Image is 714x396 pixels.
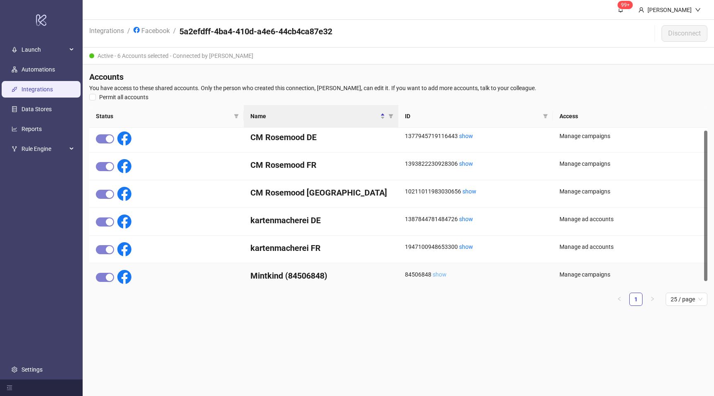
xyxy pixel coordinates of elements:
span: Launch [21,41,67,58]
span: filter [543,114,548,119]
span: filter [232,110,240,122]
th: Access [553,105,707,128]
a: Settings [21,366,43,373]
a: show [459,216,473,222]
span: You have access to these shared accounts. Only the person who created this connection, [PERSON_NA... [89,83,707,93]
span: user [638,7,644,13]
span: Permit all accounts [96,93,152,102]
a: show [459,160,473,167]
span: filter [388,114,393,119]
span: filter [234,114,239,119]
h4: CM Rosemood FR [250,159,392,171]
div: 84506848 [405,270,546,279]
a: Facebook [132,26,171,35]
div: Manage campaigns [559,187,701,196]
li: / [173,26,176,41]
span: bell [618,7,624,12]
h4: kartenmacherei DE [250,215,392,226]
span: 25 / page [671,293,702,305]
span: menu-fold [7,385,12,391]
div: 1387844781484726 [405,215,546,224]
span: left [617,296,622,301]
div: 1393822230928306 [405,159,546,168]
li: Previous Page [613,293,626,306]
div: Manage ad accounts [559,242,701,251]
div: Page Size [666,293,707,306]
a: Reports [21,126,42,132]
a: Data Stores [21,106,52,112]
h4: CM Rosemood DE [250,131,392,143]
span: filter [541,110,550,122]
a: show [459,133,473,139]
span: fork [12,146,17,152]
h4: 5a2efdff-4ba4-410d-a4e6-44cb4ca87e32 [179,26,332,37]
div: 1947100948653300 [405,242,546,251]
a: Integrations [21,86,53,93]
div: [PERSON_NAME] [644,5,695,14]
li: / [127,26,130,41]
div: Manage campaigns [559,270,701,279]
button: left [613,293,626,306]
a: 1 [630,293,642,305]
div: Manage campaigns [559,159,701,168]
span: ID [405,112,540,121]
span: filter [387,110,395,122]
span: Rule Engine [21,141,67,157]
span: rocket [12,47,17,52]
div: 10211011983030656 [405,187,546,196]
h4: CM Rosemood [GEOGRAPHIC_DATA] [250,187,392,198]
h4: Accounts [89,71,707,83]
span: down [695,7,701,13]
a: Automations [21,66,55,73]
li: 1 [629,293,643,306]
h4: Mintkind (84506848) [250,270,392,281]
div: Active - 6 Accounts selected - Connected by [PERSON_NAME] [83,48,714,64]
div: Manage campaigns [559,131,701,141]
a: show [459,243,473,250]
span: Name [250,112,378,121]
button: Disconnect [662,25,707,42]
span: Status [96,112,231,121]
a: show [462,188,476,195]
h4: kartenmacherei FR [250,242,392,254]
div: Manage ad accounts [559,215,701,224]
sup: 439 [618,1,633,9]
div: 1377945719116443 [405,131,546,141]
a: show [433,271,447,278]
th: Name [244,105,398,128]
a: Integrations [88,26,126,35]
button: right [646,293,659,306]
li: Next Page [646,293,659,306]
span: right [650,296,655,301]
